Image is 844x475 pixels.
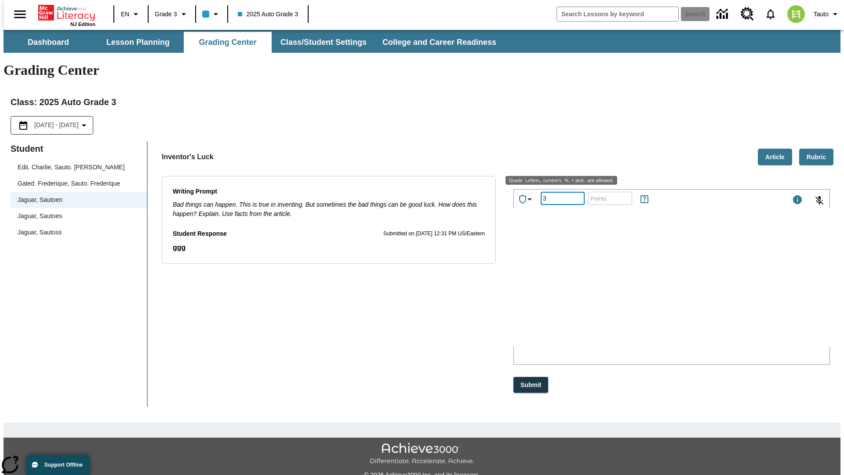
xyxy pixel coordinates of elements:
a: Home [38,4,95,22]
a: Data Center [711,2,735,26]
p: Teacher Feedback [513,176,830,186]
div: Grade: Letters, numbers, %, + and - are allowed. [541,192,585,205]
div: Edit. Charlie, Sauto. [PERSON_NAME] [11,159,147,175]
button: Class/Student Settings [273,32,374,53]
button: Select a new avatar [782,3,810,26]
button: Submit [513,377,548,393]
button: Grading Center [184,32,272,53]
div: Jaguar, Sautoes [11,208,147,224]
button: Open side menu [7,1,33,27]
p: Student Response [173,242,485,253]
button: Lesson Planning [94,32,182,53]
span: Jaguar, Sautoes [18,212,140,221]
span: Tauto [814,10,829,19]
div: Gated. Frederique, Sauto. Frederique [11,175,147,192]
button: Support Offline [26,455,90,475]
input: search field [557,7,678,21]
span: Support Offline [44,462,83,468]
div: Jaguar, Sautoss [11,224,147,241]
p: ggg [173,242,485,253]
div: SubNavbar [4,32,504,53]
div: Maximum 1000 characters Press Escape to exit toolbar and use left and right arrow keys to access ... [792,194,803,207]
span: [DATE] - [DATE] [34,121,79,130]
button: Grade: Grade 3, Select a grade [151,6,193,22]
a: Resource Center, Will open in new tab [735,2,759,26]
button: Click to activate and allow voice recognition [809,190,830,211]
div: Points: Must be equal to or less than 25. [588,192,632,205]
p: Student Response [173,229,227,239]
span: Gated. Frederique, Sauto. Frederique [18,179,140,188]
p: UoUflE [4,7,128,15]
p: Submitted on [DATE] 12:31 PM US/Eastern [383,230,485,238]
button: College and Career Readiness [375,32,503,53]
img: Achieve3000 Differentiate Accelerate Achieve [370,443,474,465]
div: Grade: Letters, numbers, %, + and - are allowed. [506,176,617,185]
input: Grade: Letters, numbers, %, + and - are allowed. [541,187,585,210]
button: Article, Will open in new tab [758,149,792,166]
p: Writing Prompt [173,187,485,197]
img: avatar image [787,5,805,23]
button: Achievements [514,190,538,208]
span: NJ Edition [70,22,95,27]
body: Type your response here. [4,7,128,15]
p: Inventor's Luck [162,152,214,162]
button: Profile/Settings [810,6,844,22]
span: Edit. Charlie, Sauto. [PERSON_NAME] [18,163,140,172]
p: Bad things can happen. This is true in inventing. But sometimes the bad things can be good luck. ... [173,200,485,219]
div: Home [38,3,95,27]
span: Jaguar, Sautoss [18,228,140,237]
input: Points: Must be equal to or less than 25. [588,187,632,210]
a: Notifications [759,3,782,26]
button: Rubric, Will open in new tab [799,149,833,166]
button: Language: EN, Select a language [117,6,145,22]
h2: Class : 2025 Auto Grade 3 [11,95,833,109]
button: Class color is light blue. Change class color [199,6,225,22]
button: Select the date range menu item [15,120,89,131]
button: Rules for Earning Points and Achievements, Will open in new tab [636,190,653,208]
h1: Grading Center [4,62,840,78]
div: Jaguar, Sautoen [11,192,147,208]
svg: Collapse Date Range Filter [79,120,89,131]
button: Dashboard [4,32,92,53]
span: EN [121,10,129,19]
span: Grade 3 [155,10,177,19]
div: SubNavbar [4,30,840,53]
span: Jaguar, Sautoen [18,195,140,205]
span: 2025 Auto Grade 3 [238,10,298,19]
p: Student [11,142,147,156]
